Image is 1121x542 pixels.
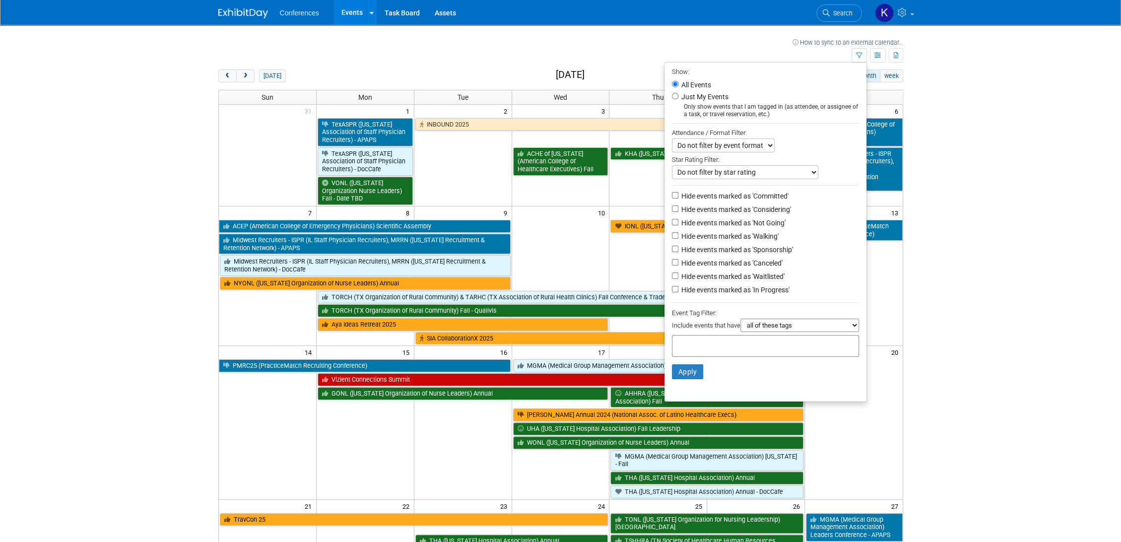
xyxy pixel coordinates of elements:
[304,500,316,512] span: 21
[672,65,859,77] div: Show:
[596,346,609,358] span: 17
[894,105,903,117] span: 6
[672,307,859,319] div: Event Tag Filter:
[610,513,803,534] a: TONL ([US_STATE] Organization for Nursing Leadership) [GEOGRAPHIC_DATA]
[513,422,804,435] a: UHA ([US_STATE] Hospital Association) Fall Leadership
[259,69,285,82] button: [DATE]
[610,220,803,233] a: IONL ([US_STATE] Organization of Nurse Leaders)
[679,81,711,88] label: All Events
[513,147,608,176] a: ACHE of [US_STATE] (American College of Healthcare Executives) Fall
[816,4,862,22] a: Search
[672,103,859,118] div: Only show events that I am tagged in (as attendee, or assignee of a task, or travel reservation, ...
[555,69,584,80] h2: [DATE]
[219,359,511,372] a: PMRC25 (PracticeMatch Recruiting Conference)
[318,318,608,331] a: Aya Ideas Retreat 2025
[679,92,728,102] label: Just My Events
[880,69,903,82] button: week
[401,346,414,358] span: 15
[806,513,902,542] a: MGMA (Medical Group Management Association) Leaders Conference - APAPS
[672,319,859,335] div: Include events that have
[554,93,567,101] span: Wed
[890,500,903,512] span: 27
[318,118,413,146] a: TexASPR ([US_STATE] Association of Staff Physician Recruiters) - APAPS
[875,3,894,22] img: Kelly Parker
[610,450,803,471] a: MGMA (Medical Group Management Association) [US_STATE] - Fall
[610,472,803,484] a: THA ([US_STATE] Hospital Association) Annual
[218,69,237,82] button: prev
[610,485,803,498] a: THA ([US_STATE] Hospital Association) Annual - DocCafe
[890,346,903,358] span: 20
[458,93,468,101] span: Tue
[679,204,791,214] label: Hide events marked as 'Considering'
[679,285,790,295] label: Hide events marked as 'In Progress'
[652,93,664,101] span: Thu
[415,118,803,131] a: INBOUND 2025
[600,105,609,117] span: 3
[679,271,785,281] label: Hide events marked as 'Waitlisted'
[679,218,786,228] label: Hide events marked as 'Not Going'
[672,127,859,138] div: Attendance / Format Filter:
[219,234,511,254] a: Midwest Recruiters - ISPR (IL Staff Physician Recruiters), MRRN ([US_STATE] Recruitment & Retenti...
[672,364,704,379] button: Apply
[679,245,793,255] label: Hide events marked as 'Sponsorship'
[280,9,319,17] span: Conferences
[792,39,903,46] a: How to sync to an external calendar...
[304,346,316,358] span: 14
[401,500,414,512] span: 22
[499,500,512,512] span: 23
[503,206,512,219] span: 9
[513,359,804,372] a: MGMA (Medical Group Management Association) [US_STATE] - Fall
[358,93,372,101] span: Mon
[405,206,414,219] span: 8
[220,255,511,275] a: Midwest Recruiters - ISPR (IL Staff Physician Recruiters), MRRN ([US_STATE] Recruitment & Retenti...
[318,387,608,400] a: GONL ([US_STATE] Organization of Nurse Leaders) Annual
[513,436,804,449] a: WONL ([US_STATE] Organization of Nurse Leaders) Annual
[415,332,706,345] a: SIA CollaborationX 2025
[405,105,414,117] span: 1
[318,177,413,205] a: VONL ([US_STATE] Organization Nurse Leaders) Fall - Date TBD
[890,206,903,219] span: 13
[318,147,413,176] a: TexASPR ([US_STATE] Association of Staff Physician Recruiters) - DocCafe
[610,147,803,160] a: KHA ([US_STATE] Hospital Association) Annual
[499,346,512,358] span: 16
[596,206,609,219] span: 10
[318,291,706,304] a: TORCH (TX Organization of Rural Community) & TARHC (TX Association of Rural Health Clinics) Fall ...
[304,105,316,117] span: 31
[596,500,609,512] span: 24
[679,231,779,241] label: Hide events marked as 'Walking'
[219,220,511,233] a: ACEP (American College of Emergency Physicians) Scientific Assembly
[679,258,783,268] label: Hide events marked as 'Canceled'
[672,152,859,165] div: Star Rating Filter:
[679,191,789,201] label: Hide events marked as 'Committed'
[610,387,803,407] a: AHHRA ([US_STATE] Healthcare Human Resource Association) Fall
[220,513,608,526] a: TravCon 25
[262,93,273,101] span: Sun
[220,277,511,290] a: NYONL ([US_STATE] Organization of Nurse Leaders) Annual
[694,500,707,512] span: 25
[830,9,853,17] span: Search
[218,8,268,18] img: ExhibitDay
[236,69,255,82] button: next
[318,373,803,386] a: Vizient Connections Summit
[792,500,804,512] span: 26
[318,304,706,317] a: TORCH (TX Organization of Rural Community) Fall - Qualivis
[503,105,512,117] span: 2
[854,69,880,82] button: month
[513,408,804,421] a: [PERSON_NAME] Annual 2024 (National Assoc. of Latino Healthcare Execs)
[307,206,316,219] span: 7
